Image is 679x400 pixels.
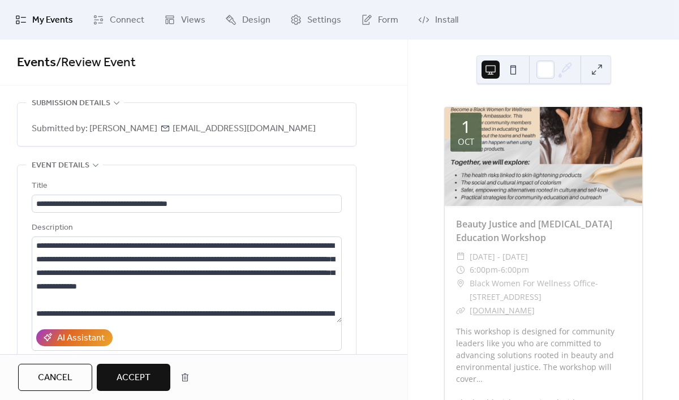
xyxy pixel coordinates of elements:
[18,364,92,391] button: Cancel
[97,364,170,391] button: Accept
[378,14,398,27] span: Form
[456,250,465,264] div: ​
[32,221,339,235] div: Description
[32,14,73,27] span: My Events
[117,371,151,385] span: Accept
[32,122,316,136] span: Submitted by: [PERSON_NAME] [EMAIL_ADDRESS][DOMAIN_NAME]
[458,137,474,146] div: Oct
[32,159,89,173] span: Event details
[110,14,144,27] span: Connect
[470,277,631,304] span: Black Women For Wellness Office- [STREET_ADDRESS]
[32,97,110,110] span: Submission details
[498,263,501,277] span: -
[353,5,407,35] a: Form
[470,263,498,277] span: 6:00pm
[57,332,105,345] div: AI Assistant
[156,5,214,35] a: Views
[181,14,205,27] span: Views
[461,118,471,135] div: 1
[410,5,467,35] a: Install
[84,5,153,35] a: Connect
[38,371,72,385] span: Cancel
[501,263,529,277] span: 6:00pm
[456,218,612,244] a: Beauty Justice and [MEDICAL_DATA] Education Workshop
[7,5,81,35] a: My Events
[307,14,341,27] span: Settings
[56,50,136,75] span: / Review Event
[456,277,465,290] div: ​
[456,304,465,317] div: ​
[470,305,535,316] a: [DOMAIN_NAME]
[435,14,458,27] span: Install
[242,14,270,27] span: Design
[32,179,339,193] div: Title
[470,250,528,264] span: [DATE] - [DATE]
[217,5,279,35] a: Design
[17,50,56,75] a: Events
[282,5,350,35] a: Settings
[36,329,113,346] button: AI Assistant
[456,263,465,277] div: ​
